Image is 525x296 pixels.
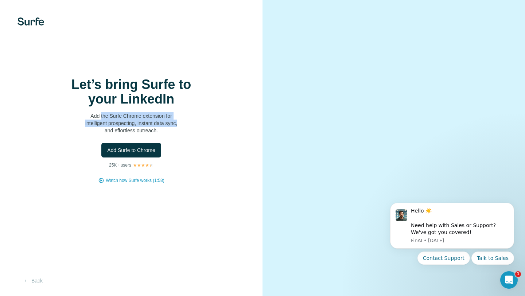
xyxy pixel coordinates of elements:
h1: Let’s bring Surfe to your LinkedIn [58,77,204,106]
p: Add the Surfe Chrome extension for intelligent prospecting, instant data sync, and effortless out... [58,112,204,134]
iframe: Intercom notifications message [379,194,525,292]
iframe: Intercom live chat [500,271,518,289]
p: 25K+ users [109,162,131,168]
span: 1 [515,271,521,277]
button: Watch how Surfe works (1:58) [106,177,164,184]
button: Back [17,274,48,287]
img: Rating Stars [133,163,153,167]
span: Add Surfe to Chrome [107,147,155,154]
img: Surfe's logo [17,17,44,26]
button: Add Surfe to Chrome [101,143,161,157]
